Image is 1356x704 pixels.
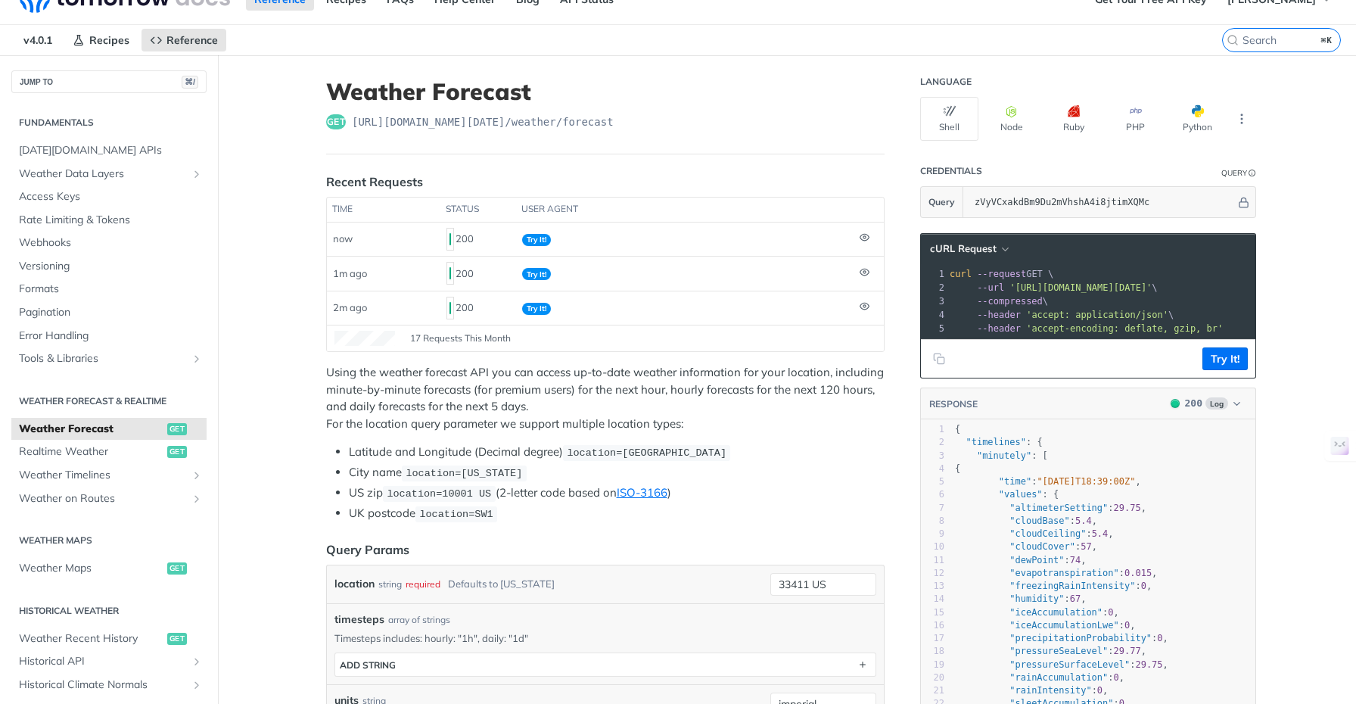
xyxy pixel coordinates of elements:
a: Reference [142,29,226,51]
a: ISO-3166 [617,485,667,500]
button: Show subpages for Tools & Libraries [191,353,203,365]
button: Show subpages for Historical Climate Normals [191,679,203,691]
a: Weather Mapsget [11,557,207,580]
span: https://api.tomorrow.io/v4/weather/forecast [352,114,614,129]
h2: Fundamentals [11,116,207,129]
span: : , [955,593,1087,604]
a: Formats [11,278,207,301]
span: v4.0.1 [15,29,61,51]
a: Weather Forecastget [11,418,207,441]
svg: Search [1227,34,1239,46]
span: 5.4 [1075,516,1092,526]
span: 1m ago [333,267,367,279]
span: : [ [955,450,1048,461]
a: Versioning [11,255,207,278]
span: "minutely" [977,450,1031,461]
span: Webhooks [19,235,203,251]
span: : , [955,528,1114,539]
li: US zip (2-letter code based on ) [349,484,885,502]
div: 13 [921,580,944,593]
span: location=[GEOGRAPHIC_DATA] [567,447,726,459]
span: --compressed [977,296,1043,307]
span: GET \ [950,269,1053,279]
div: ADD string [340,659,396,671]
span: 200 [449,233,451,245]
i: Information [1249,170,1256,177]
a: Weather Data LayersShow subpages for Weather Data Layers [11,163,207,185]
div: Defaults to [US_STATE] [448,573,555,595]
div: Query Params [326,540,409,559]
span: "iceAccumulationLwe" [1009,620,1119,631]
div: 3 [921,294,947,308]
span: 200 [1171,399,1180,408]
li: Latitude and Longitude (Decimal degree) [349,444,885,461]
span: location=10001 US [387,488,491,500]
h2: Weather Maps [11,534,207,547]
li: City name [349,464,885,481]
span: : , [955,555,1087,565]
span: Access Keys [19,189,203,204]
span: "precipitationProbability" [1009,633,1152,643]
a: Pagination [11,301,207,324]
li: UK postcode [349,505,885,522]
th: user agent [516,198,854,222]
button: cURL Request [925,241,1013,257]
span: Recipes [89,33,129,47]
div: string [378,573,402,595]
span: Tools & Libraries [19,351,187,366]
button: PHP [1106,97,1165,141]
span: : , [955,568,1157,578]
span: "[DATE]T18:39:00Z" [1037,476,1135,487]
span: "rainIntensity" [1009,685,1091,696]
button: Try It! [1202,347,1248,370]
span: "time" [999,476,1031,487]
button: Ruby [1044,97,1103,141]
span: --header [977,323,1021,334]
span: Rate Limiting & Tokens [19,213,203,228]
button: Shell [920,97,978,141]
span: Try It! [522,268,551,280]
span: get [167,423,187,435]
span: : , [955,633,1168,643]
div: 200 [446,295,510,321]
span: get [167,633,187,645]
span: Error Handling [19,329,203,344]
span: "altimeterSetting" [1009,503,1108,513]
div: 19 [921,659,944,671]
span: : , [955,646,1146,656]
span: Reference [166,33,218,47]
div: 6 [921,488,944,501]
a: Realtime Weatherget [11,441,207,463]
span: 57 [1081,541,1091,552]
button: Show subpages for Weather Data Layers [191,168,203,180]
span: --request [977,269,1026,279]
span: : , [955,503,1146,513]
span: \ [950,310,1174,320]
span: now [333,232,353,245]
span: --header [977,310,1021,320]
div: 5 [921,322,947,335]
span: --url [977,282,1004,293]
div: 1 [921,423,944,436]
a: Error Handling [11,325,207,347]
span: ⌘/ [182,76,198,89]
span: : , [955,659,1168,670]
span: : , [955,620,1136,631]
span: '[URL][DOMAIN_NAME][DATE]' [1009,282,1152,293]
span: 5.4 [1092,528,1109,539]
a: Recipes [64,29,138,51]
span: "freezingRainIntensity" [1009,581,1135,591]
span: Pagination [19,305,203,320]
div: Query [1221,167,1247,179]
span: get [167,562,187,575]
span: 200 [449,267,451,279]
span: "evapotranspiration" [1009,568,1119,578]
th: time [327,198,440,222]
h2: Historical Weather [11,604,207,618]
span: Historical Climate Normals [19,678,187,693]
a: Historical Climate NormalsShow subpages for Historical Climate Normals [11,674,207,696]
span: "cloudCover" [1009,541,1075,552]
a: Webhooks [11,232,207,254]
button: Python [1168,97,1227,141]
h1: Weather Forecast [326,78,885,105]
